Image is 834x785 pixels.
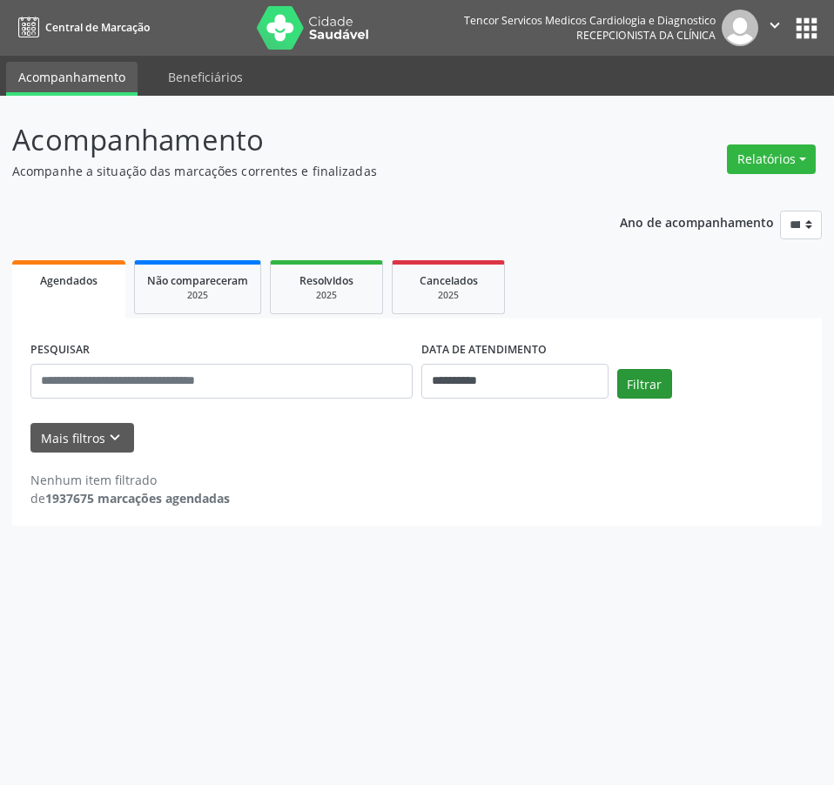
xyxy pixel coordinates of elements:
[12,118,579,162] p: Acompanhamento
[12,13,150,42] a: Central de Marcação
[299,273,353,288] span: Resolvidos
[791,13,822,44] button: apps
[620,211,774,232] p: Ano de acompanhamento
[12,162,579,180] p: Acompanhe a situação das marcações correntes e finalizadas
[421,337,547,364] label: DATA DE ATENDIMENTO
[576,28,716,43] span: Recepcionista da clínica
[147,289,248,302] div: 2025
[30,337,90,364] label: PESQUISAR
[283,289,370,302] div: 2025
[45,20,150,35] span: Central de Marcação
[758,10,791,46] button: 
[727,144,816,174] button: Relatórios
[105,428,124,447] i: keyboard_arrow_down
[6,62,138,96] a: Acompanhamento
[30,471,230,489] div: Nenhum item filtrado
[156,62,255,92] a: Beneficiários
[617,369,672,399] button: Filtrar
[147,273,248,288] span: Não compareceram
[45,490,230,507] strong: 1937675 marcações agendadas
[420,273,478,288] span: Cancelados
[722,10,758,46] img: img
[40,273,98,288] span: Agendados
[464,13,716,28] div: Tencor Servicos Medicos Cardiologia e Diagnostico
[405,289,492,302] div: 2025
[765,16,784,35] i: 
[30,423,134,453] button: Mais filtroskeyboard_arrow_down
[30,489,230,507] div: de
